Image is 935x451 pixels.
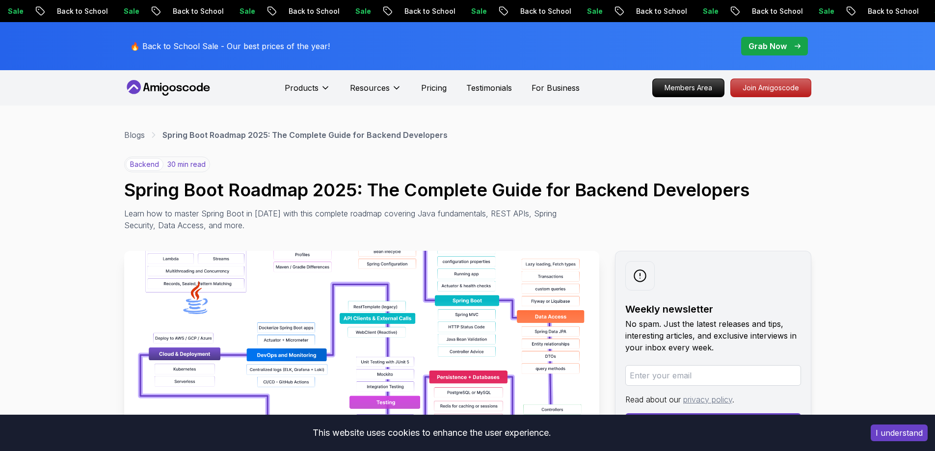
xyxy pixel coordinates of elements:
a: Pricing [421,82,447,94]
a: Testimonials [466,82,512,94]
a: Members Area [652,79,724,97]
p: Sale [463,6,495,16]
p: Back to School [397,6,463,16]
p: Sale [347,6,379,16]
button: Accept cookies [871,424,928,441]
p: No spam. Just the latest releases and tips, interesting articles, and exclusive interviews in you... [625,318,801,353]
p: Sale [579,6,611,16]
p: Back to School [512,6,579,16]
h2: Weekly newsletter [625,302,801,316]
p: Grab Now [748,40,787,52]
button: Subscribe [625,413,801,433]
a: privacy policy [683,395,732,404]
a: Join Amigoscode [730,79,811,97]
p: Back to School [860,6,927,16]
p: Back to School [744,6,811,16]
button: Products [285,82,330,102]
input: Enter your email [625,365,801,386]
button: Resources [350,82,401,102]
p: Join Amigoscode [731,79,811,97]
h1: Spring Boot Roadmap 2025: The Complete Guide for Backend Developers [124,180,811,200]
p: Back to School [281,6,347,16]
p: Spring Boot Roadmap 2025: The Complete Guide for Backend Developers [162,129,448,141]
p: Learn how to master Spring Boot in [DATE] with this complete roadmap covering Java fundamentals, ... [124,208,564,231]
p: 🔥 Back to School Sale - Our best prices of the year! [130,40,330,52]
p: Back to School [165,6,232,16]
a: For Business [532,82,580,94]
p: Sale [695,6,726,16]
a: Blogs [124,129,145,141]
p: Sale [116,6,147,16]
p: 30 min read [167,159,206,169]
p: Resources [350,82,390,94]
p: backend [126,158,163,171]
p: Sale [232,6,263,16]
p: Products [285,82,319,94]
p: Read about our . [625,394,801,405]
p: Back to School [49,6,116,16]
div: This website uses cookies to enhance the user experience. [7,422,856,444]
p: Members Area [653,79,724,97]
p: Back to School [628,6,695,16]
p: Sale [811,6,842,16]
